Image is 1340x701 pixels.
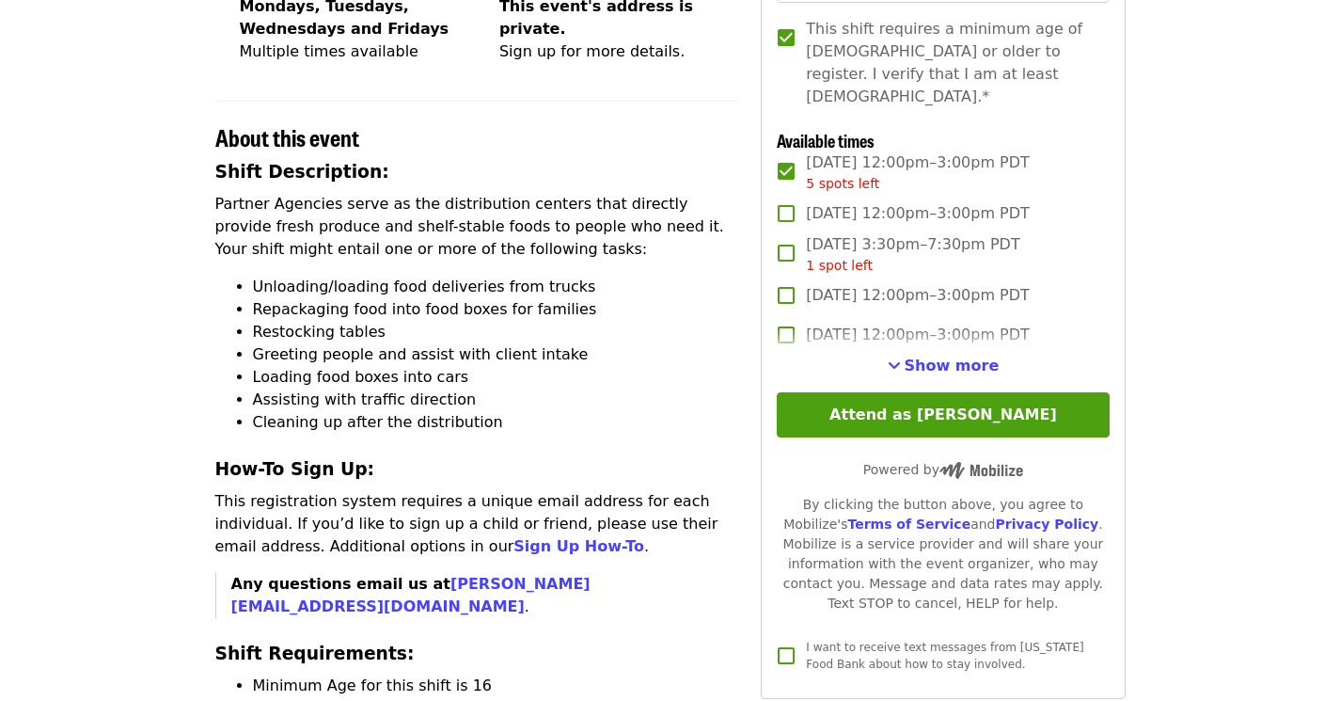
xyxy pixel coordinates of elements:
[215,120,359,153] span: About this event
[806,258,873,273] span: 1 spot left
[777,495,1109,613] div: By clicking the button above, you agree to Mobilize's and . Mobilize is a service provider and wi...
[253,411,739,434] li: Cleaning up after the distribution
[777,392,1109,438] button: Attend as [PERSON_NAME]
[806,324,1030,346] span: [DATE] 12:00pm–3:00pm PDT
[513,537,644,555] a: Sign Up How-To
[806,176,879,191] span: 5 spots left
[231,573,739,618] p: .
[806,202,1030,225] span: [DATE] 12:00pm–3:00pm PDT
[806,284,1030,307] span: [DATE] 12:00pm–3:00pm PDT
[253,389,739,411] li: Assisting with traffic direction
[215,490,739,558] p: This registration system requires a unique email address for each individual. If you’d like to si...
[863,462,1023,477] span: Powered by
[215,644,415,663] strong: Shift Requirements:
[253,366,739,389] li: Loading food boxes into cars
[253,343,739,366] li: Greeting people and assist with client intake
[253,298,739,321] li: Repackaging food into food boxes for families
[253,276,739,298] li: Unloading/loading food deliveries from trucks
[231,575,591,615] strong: Any questions email us at
[847,517,970,532] a: Terms of Service
[215,162,389,182] strong: Shift Description:
[806,641,1083,671] span: I want to receive text messages from [US_STATE] Food Bank about how to stay involved.
[905,357,1000,374] span: Show more
[888,355,1000,377] button: See more timeslots
[240,40,462,63] div: Multiple times available
[215,459,375,479] strong: How-To Sign Up:
[806,18,1094,108] span: This shift requires a minimum age of [DEMOGRAPHIC_DATA] or older to register. I verify that I am ...
[215,193,739,261] p: Partner Agencies serve as the distribution centers that directly provide fresh produce and shelf-...
[806,233,1019,276] span: [DATE] 3:30pm–7:30pm PDT
[806,151,1030,194] span: [DATE] 12:00pm–3:00pm PDT
[939,462,1023,479] img: Powered by Mobilize
[777,128,875,152] span: Available times
[499,42,685,60] span: Sign up for more details.
[253,675,739,697] li: Minimum Age for this shift is 16
[995,517,1098,532] a: Privacy Policy
[253,321,739,343] li: Restocking tables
